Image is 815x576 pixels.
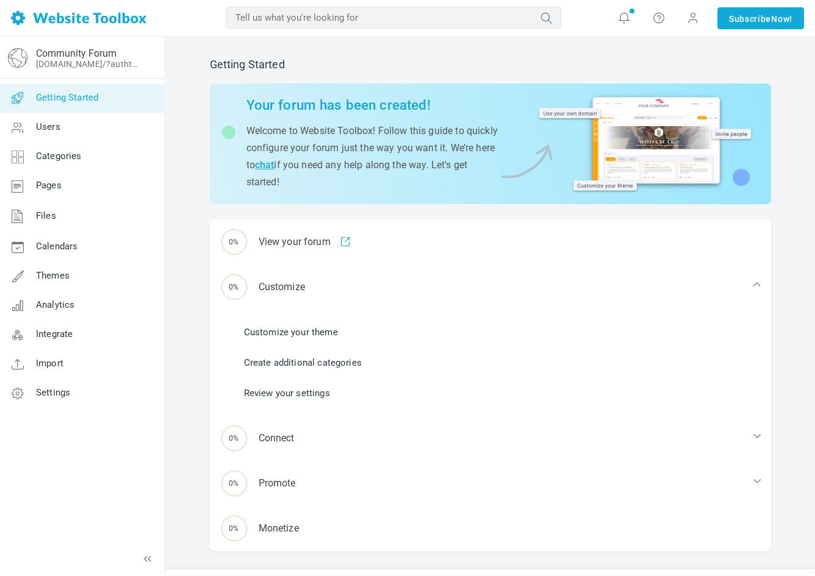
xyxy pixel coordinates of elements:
span: Getting Started [36,92,98,103]
div: View your forum [210,219,771,265]
a: Create additional categories [244,356,362,369]
div: Promote [210,461,771,506]
span: 0% [221,425,248,452]
span: 0% [221,274,248,300]
span: 0% [221,470,248,497]
span: Analytics [36,299,74,310]
span: Users [36,121,60,132]
a: Review your settings [244,386,330,400]
div: Connect [210,416,771,461]
span: Files [36,210,56,221]
div: Customize [210,265,771,310]
h2: Getting Started [210,58,771,71]
span: Import [36,358,63,369]
a: Community Forum [36,48,117,59]
a: 0% View your forum [210,219,771,265]
a: [DOMAIN_NAME]/?authtoken=964c3f223cee8cc13de458939f356b51&rememberMe=1 [36,59,142,69]
span: 0% [221,515,248,542]
img: globe-icon.png [8,48,27,68]
input: Tell us what you're looking for [226,7,562,29]
span: Calendars [36,241,77,252]
span: Now! [771,12,792,26]
span: Settings [36,387,70,398]
span: 0% [221,229,248,255]
a: SubscribeNow! [717,7,804,29]
span: Categories [36,151,82,162]
h2: Your forum has been created! [246,97,498,113]
a: chat [255,159,275,171]
div: Monetize [210,506,771,551]
a: 0% Monetize [210,506,771,551]
span: Pages [36,180,62,191]
span: Integrate [36,329,73,340]
a: Customize your theme [244,325,338,339]
p: Welcome to Website Toolbox! Follow this guide to quickly configure your forum just the way you wa... [246,123,498,191]
span: Themes [36,270,70,281]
